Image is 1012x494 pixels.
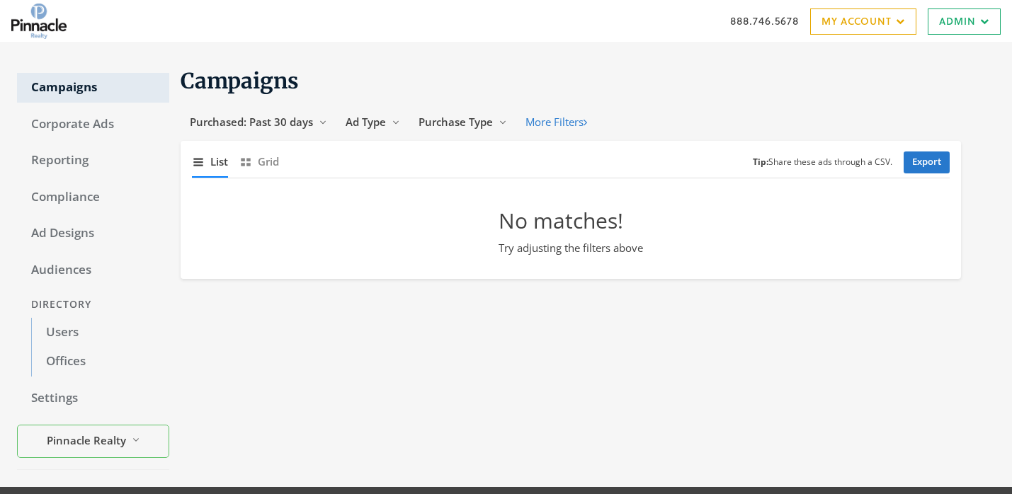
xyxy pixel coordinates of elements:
button: Pinnacle Realty [17,425,169,458]
span: List [210,154,228,170]
a: 888.746.5678 [730,13,799,28]
button: More Filters [516,109,596,135]
a: Corporate Ads [17,110,169,139]
button: Purchased: Past 30 days [181,109,336,135]
span: Ad Type [346,115,386,129]
a: Offices [31,347,169,377]
img: Adwerx [11,4,67,39]
p: Try adjusting the filters above [499,240,643,256]
div: Directory [17,292,169,318]
span: Purchased: Past 30 days [190,115,313,129]
span: Pinnacle Realty [47,432,126,449]
button: Ad Type [336,109,409,135]
a: Audiences [17,255,169,285]
a: Compliance [17,183,169,212]
span: Grid [258,154,279,170]
button: Purchase Type [409,109,516,135]
a: Campaigns [17,73,169,103]
span: Purchase Type [419,115,493,129]
button: Grid [239,147,279,177]
a: Reporting [17,146,169,176]
h2: No matches! [499,207,643,234]
a: Users [31,318,169,347]
a: My Account [810,8,916,35]
a: Admin [928,8,1001,35]
a: Ad Designs [17,219,169,248]
span: Campaigns [181,67,299,94]
a: Settings [17,384,169,413]
b: Tip: [753,156,768,168]
button: List [192,147,228,177]
small: Share these ads through a CSV. [753,156,892,169]
a: Export [904,151,950,173]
